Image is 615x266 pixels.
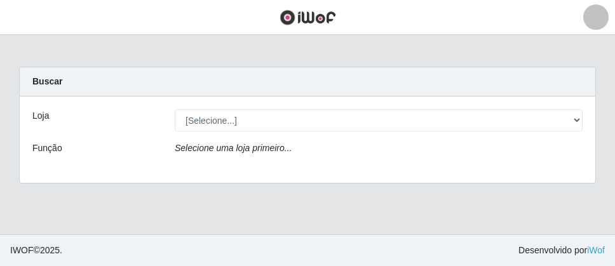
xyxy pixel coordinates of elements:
img: CoreUI Logo [280,10,336,25]
span: IWOF [10,245,34,255]
span: © 2025 . [10,244,62,257]
span: Desenvolvido por [518,244,605,257]
strong: Buscar [32,76,62,86]
a: iWof [587,245,605,255]
label: Loja [32,109,49,123]
i: Selecione uma loja primeiro... [175,143,292,153]
label: Função [32,142,62,155]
